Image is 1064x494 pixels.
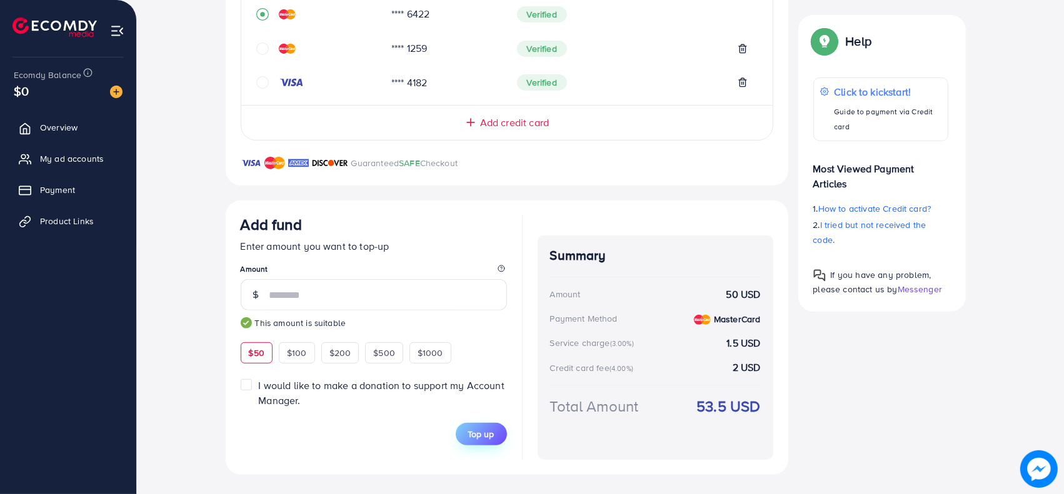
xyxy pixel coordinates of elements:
[9,115,127,140] a: Overview
[373,347,395,359] span: $500
[241,317,507,329] small: This amount is suitable
[329,347,351,359] span: $200
[813,269,931,295] span: If you have any problem, please contact us by
[40,184,75,196] span: Payment
[258,378,504,407] span: I would like to make a donation to support my Account Manager.
[898,283,942,295] span: Messenger
[9,209,127,234] a: Product Links
[279,9,296,19] img: credit
[456,423,507,445] button: Top up
[40,215,94,227] span: Product Links
[279,44,296,54] img: credit
[256,76,269,89] svg: circle
[249,347,264,359] span: $50
[241,215,302,234] h3: Add fund
[1022,452,1055,485] img: image
[110,24,124,38] img: menu
[610,363,633,373] small: (4.00%)
[480,116,549,130] span: Add credit card
[813,151,948,191] p: Most Viewed Payment Articles
[241,317,252,329] img: guide
[813,201,948,216] p: 1.
[694,315,711,325] img: credit
[714,313,761,325] strong: MasterCard
[40,121,78,134] span: Overview
[9,177,127,202] a: Payment
[517,41,567,57] span: Verified
[11,82,32,101] span: $0
[818,202,931,215] span: How to activate Credit card?
[846,34,872,49] p: Help
[256,42,269,55] svg: circle
[517,74,567,91] span: Verified
[110,86,123,98] img: image
[813,219,926,246] span: I tried but not received the code.
[241,156,261,170] img: brand
[256,8,269,21] svg: record circle
[9,146,127,171] a: My ad accounts
[241,264,507,279] legend: Amount
[288,156,309,170] img: brand
[726,336,760,350] strong: 1.5 USD
[696,395,760,417] strong: 53.5 USD
[550,288,581,300] div: Amount
[312,156,348,170] img: brand
[733,360,761,375] strong: 2 USD
[14,69,81,81] span: Ecomdy Balance
[726,287,761,302] strong: 50 USD
[550,395,639,417] div: Total Amount
[550,362,638,374] div: Credit card fee
[351,156,458,170] p: Guaranteed Checkout
[399,157,420,169] span: SAFE
[517,6,567,22] span: Verified
[13,17,97,37] img: logo
[264,156,285,170] img: brand
[813,30,836,52] img: Popup guide
[834,104,941,134] p: Guide to payment via Credit card
[550,312,618,325] div: Payment Method
[813,217,948,247] p: 2.
[550,337,638,349] div: Service charge
[40,152,104,165] span: My ad accounts
[813,269,826,282] img: Popup guide
[241,239,507,254] p: Enter amount you want to top-up
[418,347,443,359] span: $1000
[610,338,634,348] small: (3.00%)
[834,84,941,99] p: Click to kickstart!
[287,347,307,359] span: $100
[468,428,494,440] span: Top up
[550,248,761,264] h4: Summary
[279,77,304,87] img: credit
